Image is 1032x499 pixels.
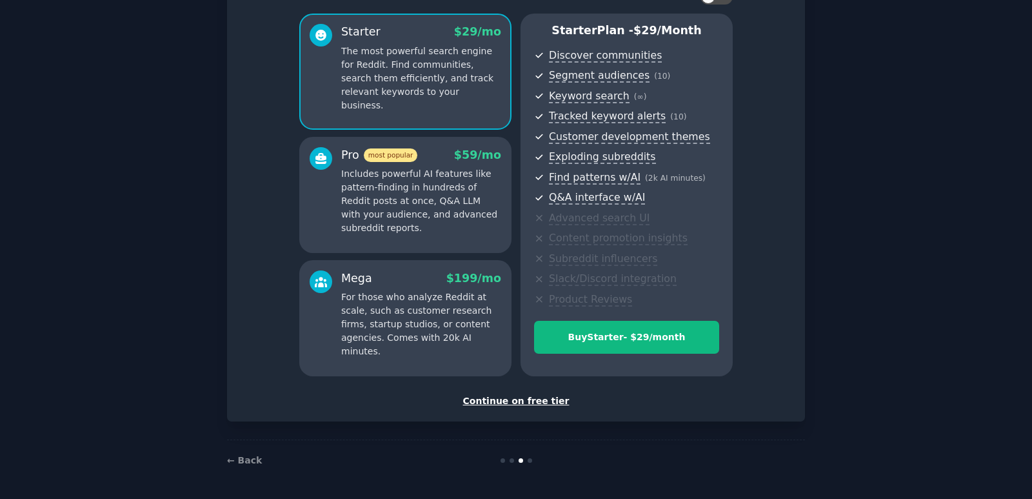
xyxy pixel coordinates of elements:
p: The most powerful search engine for Reddit. Find communities, search them efficiently, and track ... [341,45,501,112]
span: Keyword search [549,90,630,103]
span: ( 2k AI minutes ) [645,174,706,183]
span: Product Reviews [549,293,632,307]
p: Includes powerful AI features like pattern-finding in hundreds of Reddit posts at once, Q&A LLM w... [341,167,501,235]
span: Slack/Discord integration [549,272,677,286]
span: Customer development themes [549,130,710,144]
span: Content promotion insights [549,232,688,245]
span: Segment audiences [549,69,650,83]
a: ← Back [227,455,262,465]
span: $ 29 /month [633,24,702,37]
div: Mega [341,270,372,287]
span: Find patterns w/AI [549,171,640,185]
span: Tracked keyword alerts [549,110,666,123]
span: ( ∞ ) [634,92,647,101]
div: Continue on free tier [241,394,791,408]
span: $ 59 /mo [454,148,501,161]
div: Pro [341,147,417,163]
span: most popular [364,148,418,162]
span: Exploding subreddits [549,150,655,164]
span: Q&A interface w/AI [549,191,645,205]
p: Starter Plan - [534,23,719,39]
span: ( 10 ) [654,72,670,81]
div: Buy Starter - $ 29 /month [535,331,719,344]
span: Discover communities [549,49,662,63]
span: ( 10 ) [670,112,686,121]
span: $ 199 /mo [446,272,501,285]
span: $ 29 /mo [454,25,501,38]
button: BuyStarter- $29/month [534,321,719,354]
span: Subreddit influencers [549,252,657,266]
p: For those who analyze Reddit at scale, such as customer research firms, startup studios, or conte... [341,290,501,358]
span: Advanced search UI [549,212,650,225]
div: Starter [341,24,381,40]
